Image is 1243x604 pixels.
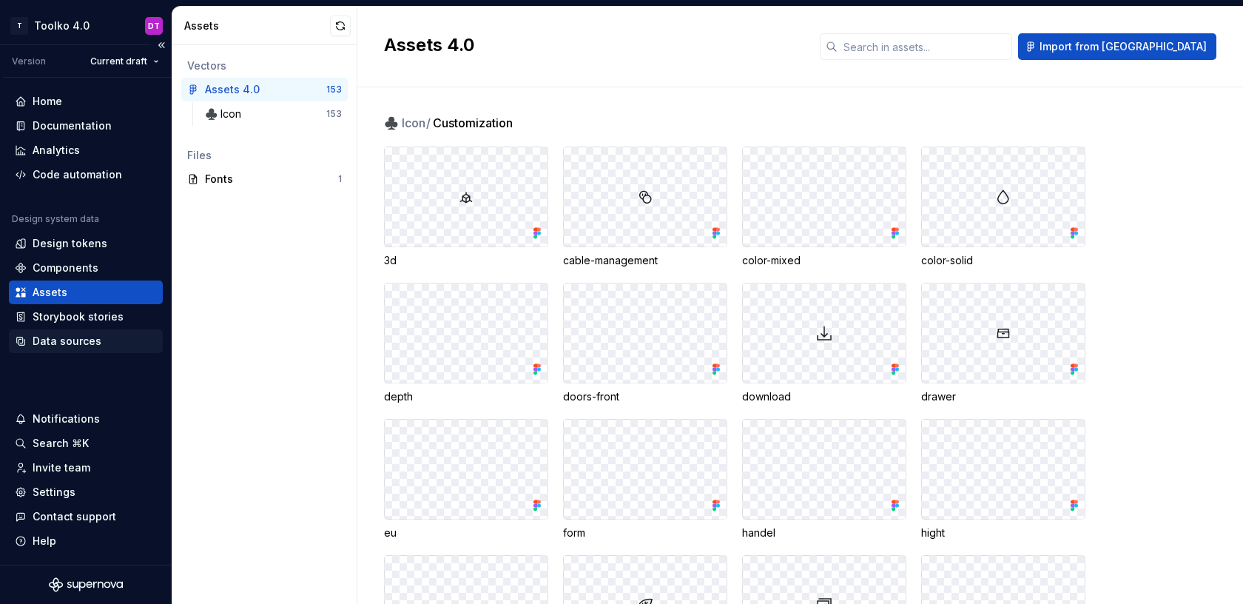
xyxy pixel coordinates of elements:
a: Storybook stories [9,305,163,329]
div: Documentation [33,118,112,133]
a: Design tokens [9,232,163,255]
div: Design tokens [33,236,107,251]
a: Invite team [9,456,163,480]
button: Search ⌘K [9,432,163,455]
div: Assets [33,285,67,300]
div: 153 [326,108,342,120]
div: Files [187,148,342,163]
a: Settings [9,480,163,504]
div: DT [148,20,160,32]
button: Current draft [84,51,166,72]
div: 3d [384,253,548,268]
button: Help [9,529,163,553]
div: Notifications [33,412,100,426]
div: download [742,389,906,404]
a: Assets 4.0153 [181,78,348,101]
div: Analytics [33,143,80,158]
a: Code automation [9,163,163,187]
div: eu [384,526,548,540]
div: Search ⌘K [33,436,89,451]
div: depth [384,389,548,404]
div: Storybook stories [33,309,124,324]
div: Settings [33,485,75,500]
span: Import from [GEOGRAPHIC_DATA] [1040,39,1207,54]
button: TToolko 4.0DT [3,10,169,41]
div: Design system data [12,213,99,225]
div: Assets [184,19,330,33]
a: Components [9,256,163,280]
svg: Supernova Logo [49,577,123,592]
div: Components [33,261,98,275]
div: Home [33,94,62,109]
div: color-solid [921,253,1085,268]
div: form [563,526,727,540]
button: Collapse sidebar [151,35,172,56]
a: Fonts1 [181,167,348,191]
div: Vectors [187,58,342,73]
div: handel [742,526,906,540]
span: / [426,115,431,130]
div: Data sources [33,334,101,349]
input: Search in assets... [838,33,1012,60]
button: Import from [GEOGRAPHIC_DATA] [1018,33,1216,60]
span: Customization [433,114,513,132]
div: Contact support [33,509,116,524]
div: doors-front [563,389,727,404]
a: Analytics [9,138,163,162]
div: T [10,17,28,35]
div: Invite team [33,460,90,475]
a: Assets [9,281,163,304]
div: Version [12,56,46,67]
div: 153 [326,84,342,95]
div: hight [921,526,1085,540]
a: Documentation [9,114,163,138]
div: Assets 4.0 [205,82,260,97]
div: Toolko 4.0 [34,19,90,33]
a: ♣️ Icon153 [199,102,348,126]
div: Fonts [205,172,338,187]
div: cable-management [563,253,727,268]
button: Notifications [9,407,163,431]
a: Data sources [9,329,163,353]
div: ♣️ Icon [205,107,247,121]
div: color-mixed [742,253,906,268]
button: Contact support [9,505,163,528]
span: ♣️ Icon [384,114,431,132]
span: Current draft [90,56,147,67]
h2: Assets 4.0 [384,33,802,57]
div: 1 [338,173,342,185]
div: Code automation [33,167,122,182]
a: Home [9,90,163,113]
div: Help [33,534,56,548]
div: drawer [921,389,1085,404]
